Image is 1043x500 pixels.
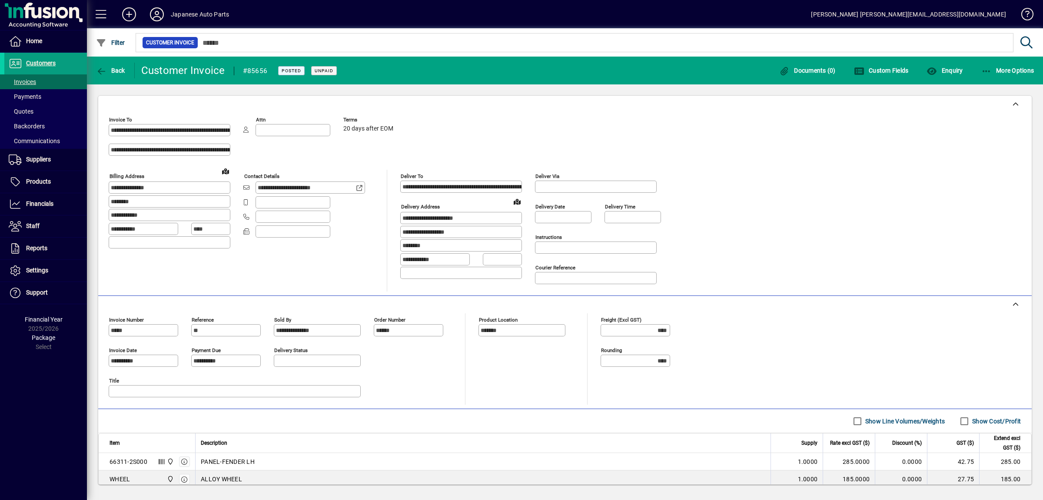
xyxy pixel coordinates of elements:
span: Item [110,438,120,448]
a: Suppliers [4,149,87,171]
td: 0.0000 [875,470,927,488]
div: 285.0000 [828,457,870,466]
span: Suppliers [26,156,51,163]
span: Backorders [9,123,45,130]
span: Extend excl GST ($) [985,433,1020,453]
span: Staff [26,222,40,229]
span: Central [165,474,175,484]
span: Communications [9,138,60,144]
a: View on map [219,164,233,178]
span: Package [32,334,55,341]
a: Knowledge Base [1015,2,1032,30]
div: [PERSON_NAME] [PERSON_NAME][EMAIL_ADDRESS][DOMAIN_NAME] [811,7,1006,21]
span: Unpaid [315,68,333,74]
a: Home [4,30,87,52]
button: Documents (0) [777,63,838,78]
div: 66311-2S000 [110,457,147,466]
span: Invoices [9,78,36,85]
mat-label: Invoice To [109,117,132,123]
a: Support [4,282,87,304]
span: Quotes [9,108,33,115]
a: Payments [4,89,87,104]
span: 20 days after EOM [343,125,393,132]
mat-label: Payment due [192,347,221,353]
div: WHEEL [110,475,130,483]
a: Communications [4,134,87,148]
mat-label: Courier Reference [535,265,575,271]
span: Supply [801,438,817,448]
span: 1.0000 [798,457,818,466]
span: 1.0000 [798,475,818,483]
mat-label: Invoice date [109,347,137,353]
label: Show Line Volumes/Weights [864,417,945,426]
a: View on map [510,195,524,208]
button: Filter [94,35,127,50]
mat-label: Reference [192,317,214,323]
span: Financials [26,200,53,207]
a: Invoices [4,74,87,89]
mat-label: Delivery status [274,347,308,353]
td: 27.75 [927,470,979,488]
span: Rate excl GST ($) [830,438,870,448]
mat-label: Delivery time [605,204,635,210]
div: #85656 [243,64,268,78]
a: Settings [4,260,87,282]
a: Staff [4,215,87,237]
td: 42.75 [927,453,979,470]
button: Custom Fields [852,63,911,78]
span: Settings [26,267,48,274]
span: PANEL-FENDER LH [201,457,255,466]
span: Financial Year [25,316,63,323]
mat-label: Product location [479,317,518,323]
span: Enquiry [927,67,963,74]
span: Documents (0) [779,67,836,74]
span: Description [201,438,227,448]
mat-label: Freight (excl GST) [601,317,641,323]
button: Back [94,63,127,78]
span: Terms [343,117,395,123]
button: Add [115,7,143,22]
app-page-header-button: Back [87,63,135,78]
div: Customer Invoice [141,64,225,77]
span: ALLOY WHEEL [201,475,242,483]
label: Show Cost/Profit [970,417,1021,426]
span: Payments [9,93,41,100]
div: 185.0000 [828,475,870,483]
div: Japanese Auto Parts [171,7,229,21]
span: Filter [96,39,125,46]
span: Back [96,67,125,74]
mat-label: Delivery date [535,204,565,210]
mat-label: Rounding [601,347,622,353]
span: Products [26,178,51,185]
span: Custom Fields [854,67,909,74]
mat-label: Title [109,378,119,384]
mat-label: Invoice number [109,317,144,323]
a: Financials [4,193,87,215]
button: Enquiry [924,63,965,78]
span: Discount (%) [892,438,922,448]
span: Posted [282,68,301,74]
a: Backorders [4,119,87,134]
a: Quotes [4,104,87,119]
span: Customers [26,60,56,67]
td: 0.0000 [875,453,927,470]
span: Central [165,457,175,466]
mat-label: Instructions [535,234,562,240]
span: More Options [981,67,1034,74]
span: Customer Invoice [146,38,194,47]
span: Support [26,289,48,296]
a: Reports [4,238,87,259]
span: Reports [26,245,47,252]
button: More Options [979,63,1036,78]
a: Products [4,171,87,193]
td: 185.00 [979,470,1031,488]
span: GST ($) [957,438,974,448]
mat-label: Deliver via [535,173,559,179]
span: Home [26,37,42,44]
mat-label: Order number [374,317,405,323]
button: Profile [143,7,171,22]
mat-label: Attn [256,117,266,123]
mat-label: Sold by [274,317,291,323]
mat-label: Deliver To [401,173,423,179]
td: 285.00 [979,453,1031,470]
